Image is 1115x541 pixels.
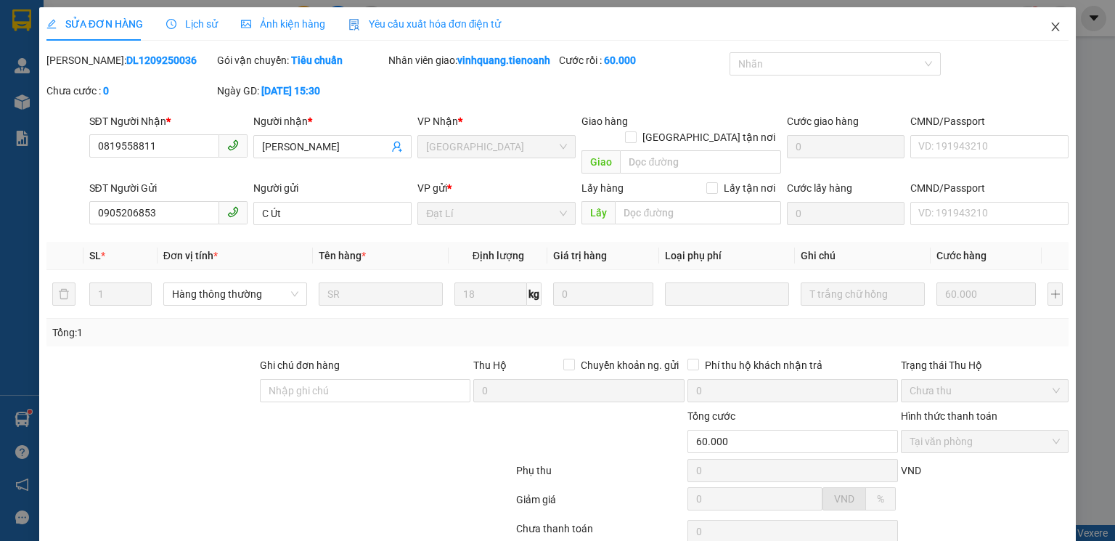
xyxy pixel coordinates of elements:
div: Nhà xe Tiến Oanh [75,7,211,29]
span: Lấy tận nơi [718,180,781,196]
span: kg [527,282,542,306]
span: 0833004779 [153,67,211,78]
span: SL [89,250,101,261]
div: SĐT: [109,65,211,81]
div: Gói vận chuyển: [217,52,385,68]
th: Loại phụ phí [659,242,795,270]
span: Lấy hàng [581,182,624,194]
span: Thủ Đức [426,136,567,158]
label: Hình thức thanh toán [901,410,997,422]
input: Cước lấy hàng [787,202,904,225]
b: [DATE] 15:30 [261,85,320,97]
b: vinhquang.tienoanh [457,54,550,66]
div: SĐT Người Gửi [89,180,248,196]
div: SĐT: [109,81,211,97]
img: logo.jpg [7,7,65,65]
div: CMND/Passport [910,113,1069,129]
input: Dọc đường [620,150,781,174]
span: Đơn vị tính [163,250,218,261]
div: Nhận: [7,81,109,97]
div: Ngày gửi: 15:14 [DATE] [75,29,211,47]
span: Thu Hộ [473,359,507,371]
span: VND [834,493,854,505]
div: SL: [7,97,58,129]
div: CMND/Passport [910,180,1069,196]
button: Close [1035,7,1076,48]
th: Ghi chú [795,242,931,270]
div: Nhân viên giao: [388,52,556,68]
div: Chưa cước : [46,83,214,99]
div: Cước rồi : [559,52,727,68]
div: Gửi: [7,65,109,81]
span: Giao hàng [581,115,628,127]
label: Cước giao hàng [787,115,859,127]
span: phone [227,206,239,218]
label: Cước lấy hàng [787,182,852,194]
span: SỬA ĐƠN HÀNG [46,18,143,30]
span: Chưa thu [910,380,1060,402]
span: Tên hàng [319,250,366,261]
input: Cước giao hàng [787,135,904,158]
span: Lấy [581,201,615,224]
div: SĐT Người Nhận [89,113,248,129]
div: Ngày GD: [217,83,385,99]
span: 0 [126,99,132,110]
b: 60.000 [604,54,636,66]
span: Chuyển khoản ng. gửi [575,357,685,373]
span: 80.000 [75,99,107,110]
span: 1 [20,99,26,110]
span: Định lượng [473,250,524,261]
div: VP gửi [417,180,576,196]
div: Người gửi [253,180,412,196]
span: Đạt Lí [426,203,567,224]
div: [PERSON_NAME]: [46,52,214,68]
span: Hàng thông thường [172,283,298,305]
input: Dọc đường [615,201,781,224]
b: DL1209250036 [126,54,197,66]
span: VP Nhận [417,115,458,127]
span: [GEOGRAPHIC_DATA] tận nơi [637,129,781,145]
div: Trạng thái Thu Hộ [901,357,1069,373]
span: phone [227,139,239,151]
span: A Long [25,67,57,78]
span: Giá trị hàng [553,250,607,261]
span: Tại văn phòng [910,431,1060,452]
span: user-add [391,141,403,152]
div: CR : [58,97,110,129]
input: VD: Bàn, Ghế [319,282,443,306]
span: 0918311411 [153,83,211,94]
input: Ghi Chú [801,282,925,306]
img: icon [348,19,360,30]
span: Ảnh kiện hàng [241,18,325,30]
span: Tổng cước [687,410,735,422]
span: % [877,493,884,505]
button: plus [1047,282,1063,306]
div: Tổng: 1 [52,325,431,341]
span: Phí thu hộ khách nhận trả [699,357,828,373]
input: Ghi chú đơn hàng [260,379,470,402]
div: Người nhận [253,113,412,129]
span: Giao [581,150,620,174]
b: Tiêu chuẩn [291,54,343,66]
button: delete [52,282,75,306]
span: edit [46,19,57,29]
b: 0 [103,85,109,97]
input: 0 [553,282,653,306]
input: 0 [936,282,1036,306]
span: Yêu cầu xuất hóa đơn điện tử [348,18,502,30]
div: CC : [109,97,160,129]
span: close [1050,21,1061,33]
span: A DƯƠNG [34,83,82,94]
div: Tổng: [160,97,212,129]
label: Ghi chú đơn hàng [260,359,340,371]
span: picture [241,19,251,29]
div: Giảm giá [515,492,685,517]
div: Phụ thu [515,463,685,488]
span: Cước hàng [936,250,987,261]
span: Lịch sử [166,18,218,30]
span: VND [901,465,921,476]
span: clock-circle [166,19,176,29]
